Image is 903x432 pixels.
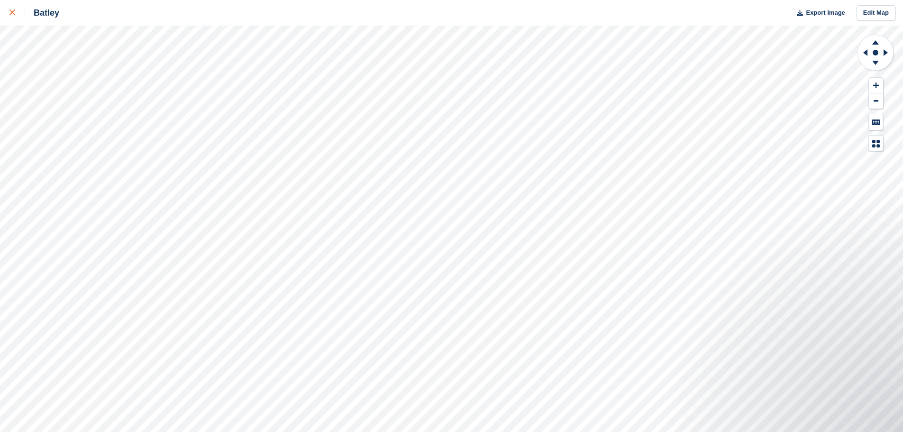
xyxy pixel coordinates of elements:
span: Export Image [806,8,845,18]
a: Edit Map [857,5,895,21]
button: Map Legend [869,136,883,151]
button: Zoom In [869,78,883,93]
button: Export Image [791,5,845,21]
div: Batley [25,7,59,18]
button: Zoom Out [869,93,883,109]
button: Keyboard Shortcuts [869,114,883,130]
